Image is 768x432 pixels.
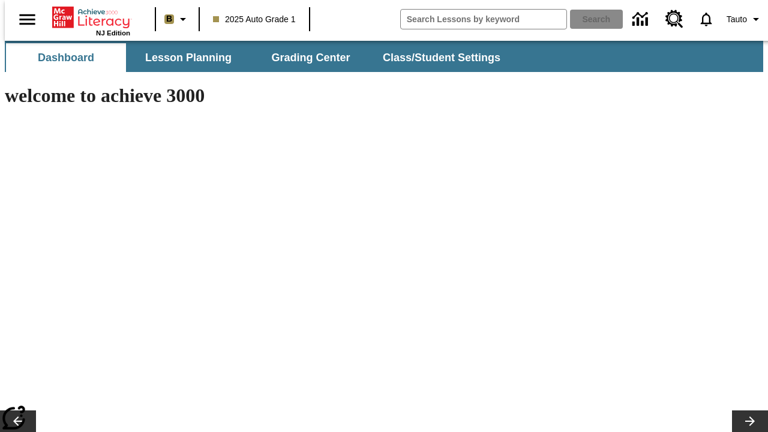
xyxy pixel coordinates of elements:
span: 2025 Auto Grade 1 [213,13,296,26]
input: search field [401,10,566,29]
div: Home [52,4,130,37]
button: Boost Class color is light brown. Change class color [160,8,195,30]
a: Data Center [625,3,658,36]
a: Notifications [691,4,722,35]
div: SubNavbar [5,43,511,72]
button: Dashboard [6,43,126,72]
button: Profile/Settings [722,8,768,30]
span: NJ Edition [96,29,130,37]
span: B [166,11,172,26]
h1: welcome to achieve 3000 [5,85,523,107]
button: Class/Student Settings [373,43,510,72]
span: Tauto [727,13,747,26]
div: SubNavbar [5,41,763,72]
button: Lesson Planning [128,43,248,72]
button: Lesson carousel, Next [732,410,768,432]
a: Home [52,5,130,29]
button: Grading Center [251,43,371,72]
button: Open side menu [10,2,45,37]
a: Resource Center, Will open in new tab [658,3,691,35]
